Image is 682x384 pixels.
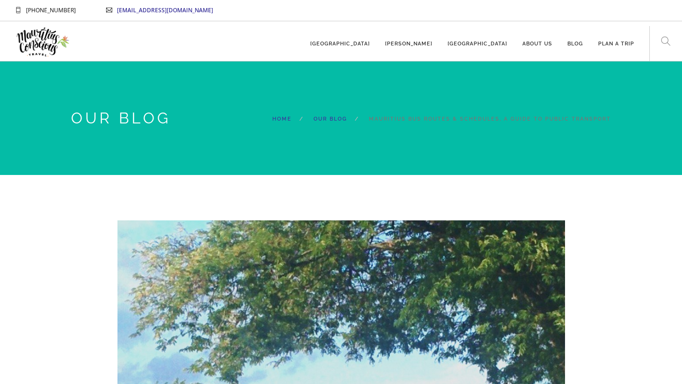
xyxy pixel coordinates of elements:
[522,26,552,52] a: About us
[71,109,244,128] h3: Our Blog
[15,24,71,60] img: Mauritius Conscious Travel
[314,116,347,122] a: Our Blog
[272,116,292,122] a: Home
[26,6,76,14] span: [PHONE_NUMBER]
[448,26,507,52] a: [GEOGRAPHIC_DATA]
[347,113,611,125] li: Mauritius bus routes & schedules, a guide to public transport
[385,26,432,52] a: [PERSON_NAME]
[567,26,583,52] a: Blog
[117,6,213,14] a: [EMAIL_ADDRESS][DOMAIN_NAME]
[310,26,370,52] a: [GEOGRAPHIC_DATA]
[598,26,634,52] a: PLAN A TRIP
[598,26,634,61] div: PLAN A TRIP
